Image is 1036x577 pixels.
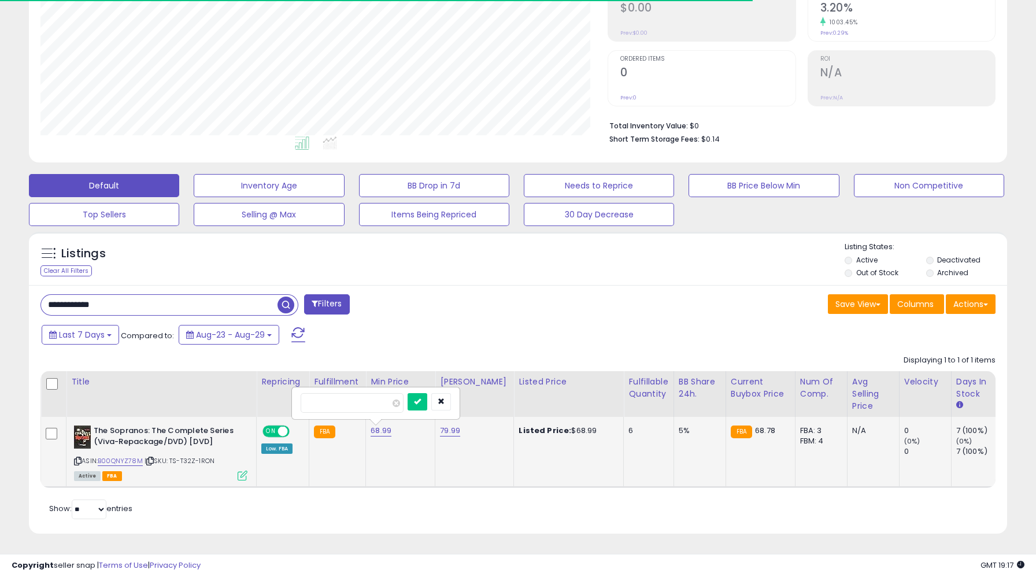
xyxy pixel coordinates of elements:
span: Show: entries [49,503,132,514]
button: Top Sellers [29,203,179,226]
div: $68.99 [519,426,615,436]
span: Last 7 Days [59,329,105,341]
small: 1003.45% [826,18,858,27]
label: Deactivated [937,255,980,265]
button: Save View [828,294,888,314]
span: ON [264,427,278,437]
span: $0.14 [701,134,720,145]
div: 7 (100%) [956,446,1003,457]
button: Non Competitive [854,174,1004,197]
span: | SKU: TS-T32Z-1RON [145,456,214,465]
a: Privacy Policy [150,560,201,571]
div: Min Price [371,376,430,388]
div: N/A [852,426,890,436]
h2: N/A [820,66,995,82]
div: 7 (100%) [956,426,1003,436]
button: 30 Day Decrease [524,203,674,226]
h2: 0 [620,66,795,82]
div: [PERSON_NAME] [440,376,509,388]
div: 5% [679,426,717,436]
span: Columns [897,298,934,310]
small: FBA [731,426,752,438]
span: 2025-09-6 19:17 GMT [980,560,1024,571]
button: Filters [304,294,349,315]
span: All listings currently available for purchase on Amazon [74,471,101,481]
button: BB Drop in 7d [359,174,509,197]
div: Velocity [904,376,946,388]
button: Needs to Reprice [524,174,674,197]
div: Displaying 1 to 1 of 1 items [904,355,996,366]
span: Aug-23 - Aug-29 [196,329,265,341]
small: Days In Stock. [956,400,963,410]
label: Archived [937,268,968,278]
div: Fulfillment [314,376,361,388]
div: Clear All Filters [40,265,92,276]
button: Inventory Age [194,174,344,197]
div: Num of Comp. [800,376,842,400]
a: B00QNYZ78M [98,456,143,466]
a: 68.99 [371,425,391,437]
div: seller snap | | [12,560,201,571]
small: Prev: 0.29% [820,29,848,36]
span: 68.78 [755,425,775,436]
b: Listed Price: [519,425,571,436]
div: Fulfillable Quantity [628,376,668,400]
div: Low. FBA [261,443,293,454]
small: (0%) [956,437,972,446]
div: FBA: 3 [800,426,838,436]
span: OFF [288,427,306,437]
small: FBA [314,426,335,438]
a: 79.99 [440,425,460,437]
span: ROI [820,56,995,62]
div: Repricing [261,376,304,388]
div: Listed Price [519,376,619,388]
button: Columns [890,294,944,314]
div: 6 [628,426,664,436]
small: Prev: 0 [620,94,637,101]
p: Listing States: [845,242,1007,253]
b: Short Term Storage Fees: [609,134,700,144]
li: $0 [609,118,987,132]
small: Prev: $0.00 [620,29,647,36]
div: ASIN: [74,426,247,479]
span: Compared to: [121,330,174,341]
small: Prev: N/A [820,94,843,101]
button: Items Being Repriced [359,203,509,226]
button: Aug-23 - Aug-29 [179,325,279,345]
span: Ordered Items [620,56,795,62]
b: Total Inventory Value: [609,121,688,131]
button: BB Price Below Min [689,174,839,197]
small: (0%) [904,437,920,446]
div: Current Buybox Price [731,376,790,400]
div: 0 [904,446,951,457]
button: Selling @ Max [194,203,344,226]
div: Title [71,376,251,388]
div: Days In Stock [956,376,998,400]
h2: $0.00 [620,1,795,17]
label: Out of Stock [856,268,898,278]
button: Last 7 Days [42,325,119,345]
div: Avg Selling Price [852,376,894,412]
a: Terms of Use [99,560,148,571]
h5: Listings [61,246,106,262]
label: Active [856,255,878,265]
h2: 3.20% [820,1,995,17]
div: 0 [904,426,951,436]
strong: Copyright [12,560,54,571]
button: Actions [946,294,996,314]
span: FBA [102,471,122,481]
img: 41h+DiHunKL._SL40_.jpg [74,426,91,449]
button: Default [29,174,179,197]
div: FBM: 4 [800,436,838,446]
b: The Sopranos: The Complete Series (Viva-Repackage/DVD) [DVD] [94,426,234,450]
div: BB Share 24h. [679,376,721,400]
